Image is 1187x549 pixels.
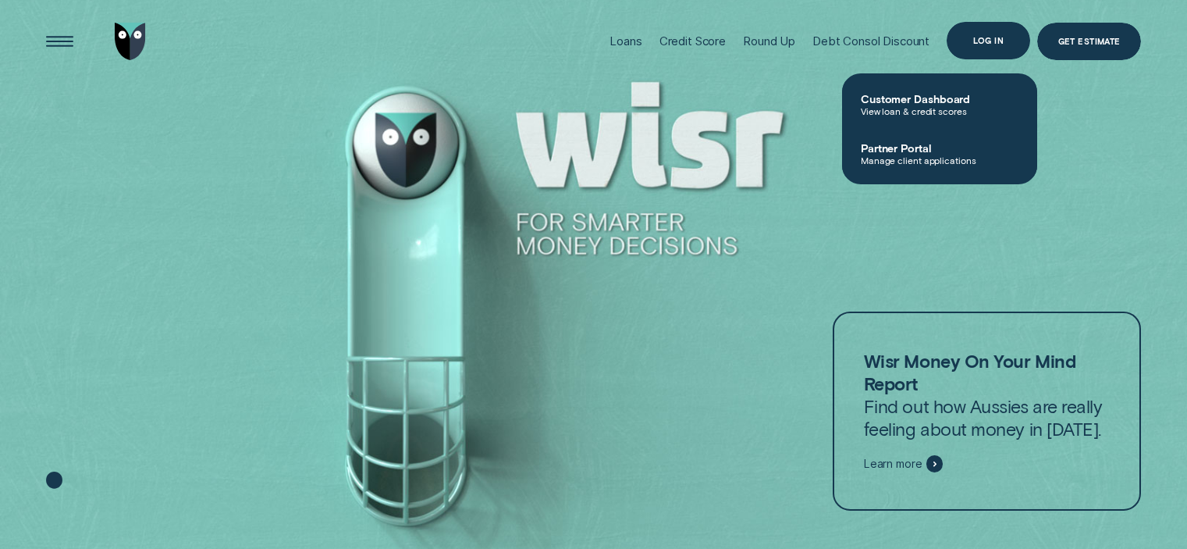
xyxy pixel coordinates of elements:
[861,105,1018,116] span: View loan & credit scores
[743,34,795,48] div: Round Up
[609,34,641,48] div: Loans
[947,22,1030,59] button: Log in
[842,80,1037,129] a: Customer DashboardView loan & credit scores
[1037,23,1141,60] a: Get Estimate
[973,37,1004,44] div: Log in
[864,350,1111,440] p: Find out how Aussies are really feeling about money in [DATE].
[864,350,1075,394] strong: Wisr Money On Your Mind Report
[861,92,1018,105] span: Customer Dashboard
[861,141,1018,155] span: Partner Portal
[659,34,726,48] div: Credit Score
[812,34,929,48] div: Debt Consol Discount
[115,23,146,60] img: Wisr
[864,457,922,471] span: Learn more
[833,312,1142,510] a: Wisr Money On Your Mind ReportFind out how Aussies are really feeling about money in [DATE].Learn...
[861,155,1018,166] span: Manage client applications
[842,129,1037,178] a: Partner PortalManage client applications
[41,23,78,60] button: Open Menu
